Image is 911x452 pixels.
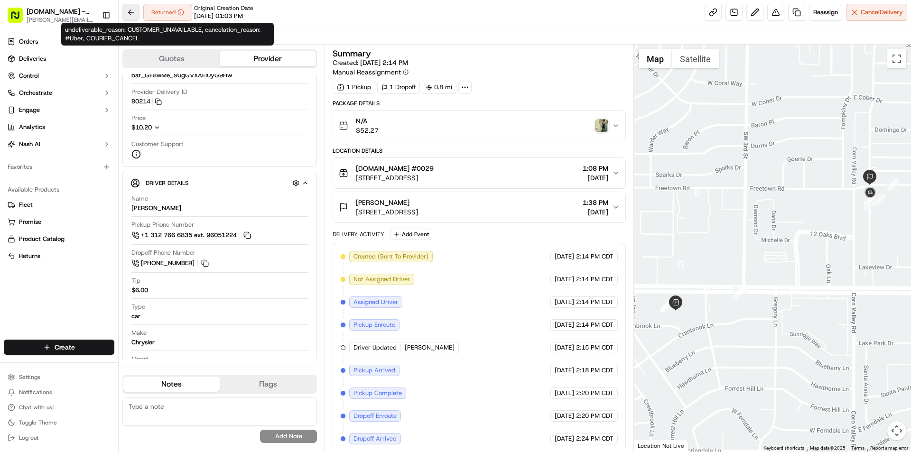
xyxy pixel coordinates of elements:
span: 2:20 PM CDT [576,389,614,397]
span: Manual Reassignment [333,67,401,77]
div: Start new chat [43,91,156,100]
div: We're available if you need us! [43,100,130,108]
span: 2:20 PM CDT [576,412,614,420]
div: 💻 [80,213,88,221]
div: undeliverable_reason: CUSTOMER_UNAVAILABLE, cancelation_reason: #Uber, COURIER_CANCEL [61,23,274,46]
button: +1 312 766 6835 ext. 96051224 [131,230,252,240]
a: Terms (opens in new tab) [851,445,865,451]
span: Map data ©2025 [810,445,846,451]
span: Orders [19,37,38,46]
button: Show street map [639,49,672,68]
button: [DOMAIN_NAME] - [GEOGRAPHIC_DATA] [27,7,94,16]
span: [PERSON_NAME] [405,343,455,352]
button: Returned [143,4,192,21]
button: Notes [123,377,220,392]
span: [DATE] [555,275,574,284]
button: Control [4,68,114,83]
button: Show satellite imagery [672,49,719,68]
span: Price [131,114,146,122]
span: Pickup Enroute [353,321,395,329]
span: Chat with us! [19,404,54,411]
button: B0214 [131,97,162,106]
span: Engage [19,106,40,114]
span: [PHONE_NUMBER] [141,259,195,268]
button: Keyboard shortcuts [763,445,804,452]
button: [DOMAIN_NAME] - [GEOGRAPHIC_DATA][PERSON_NAME][EMAIL_ADDRESS][PERSON_NAME][DOMAIN_NAME] [4,4,98,27]
span: [DATE] [555,412,574,420]
p: Welcome 👋 [9,38,173,53]
span: Promise [19,218,41,226]
button: Toggle Theme [4,416,114,429]
img: Kat Rubio [9,164,25,179]
span: Tip [131,277,140,285]
span: Knowledge Base [19,212,73,221]
a: 💻API Documentation [76,208,156,225]
img: 1736555255976-a54dd68f-1ca7-489b-9aae-adbdc363a1c4 [9,91,27,108]
a: Powered byPylon [67,235,115,242]
button: CancelDelivery [846,4,907,21]
span: [DOMAIN_NAME] #0029 [356,164,434,173]
span: Driver Details [146,179,188,187]
span: 2:14 PM CDT [576,275,614,284]
span: Dropoff Phone Number [131,249,195,257]
button: Driver Details [130,175,309,191]
button: Map camera controls [887,421,906,440]
span: Provider Delivery ID [131,88,187,96]
button: Product Catalog [4,231,114,247]
span: +1 312 766 6835 ext. 96051224 [141,231,237,240]
button: [DOMAIN_NAME] #0029[STREET_ADDRESS]1:08 PM[DATE] [333,158,625,188]
button: Notifications [4,386,114,399]
div: $6.00 [131,286,148,295]
a: Fleet [8,201,111,209]
input: Got a question? Start typing here... [25,61,171,71]
a: Returns [8,252,111,260]
button: [PHONE_NUMBER] [131,258,210,268]
div: car [131,312,140,321]
span: [DATE] [583,207,608,217]
span: Reassign [813,8,838,17]
div: Location Not Live [634,440,688,452]
span: API Documentation [90,212,152,221]
span: [PERSON_NAME] [356,198,409,207]
button: Chat with us! [4,401,114,414]
span: Pickup Complete [353,389,402,397]
a: Product Catalog [8,235,111,243]
span: [DATE] 01:03 PM [194,12,243,20]
span: Model [131,355,149,363]
span: [DATE] [555,366,574,375]
span: $10.20 [131,123,152,131]
button: Quotes [123,51,220,66]
span: Product Catalog [19,235,65,243]
img: 1756434665150-4e636765-6d04-44f2-b13a-1d7bbed723a0 [20,91,37,108]
span: Make [131,329,147,337]
span: Fleet [19,201,33,209]
span: [DATE] [583,173,608,183]
div: 7 [873,194,885,206]
span: Assigned Driver [353,298,398,306]
button: [PERSON_NAME][STREET_ADDRESS]1:38 PM[DATE] [333,192,625,222]
span: [DATE] [84,173,103,180]
span: 2:14 PM CDT [576,252,614,261]
button: Start new chat [161,93,173,105]
div: 0.8 mi [422,81,456,94]
span: [PERSON_NAME] [29,173,77,180]
span: [DATE] [555,252,574,261]
div: Favorites [4,159,114,175]
a: Promise [8,218,111,226]
a: 📗Knowledge Base [6,208,76,225]
span: Pickup Arrived [353,366,395,375]
button: N/A$52.27photo_proof_of_delivery image [333,111,625,141]
span: Notifications [19,388,52,396]
button: photo_proof_of_delivery image [595,119,608,132]
span: [DATE] [84,147,103,155]
h3: Summary [333,49,371,58]
div: Package Details [333,100,625,107]
span: $52.27 [356,126,379,135]
span: 1:38 PM [583,198,608,207]
span: [STREET_ADDRESS] [356,173,434,183]
button: Reassign [809,4,842,21]
span: Customer Support [131,140,184,148]
div: 8 [887,179,899,191]
span: Analytics [19,123,45,131]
